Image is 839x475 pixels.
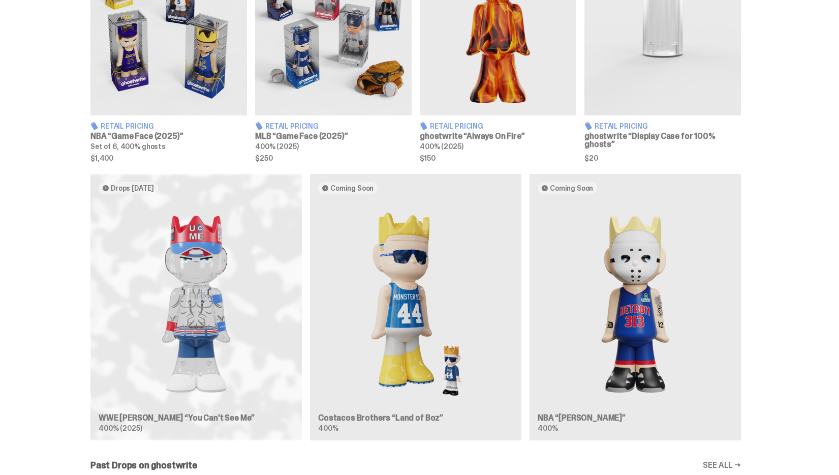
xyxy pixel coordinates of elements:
[420,132,576,140] h3: ghostwrite “Always On Fire”
[101,123,154,130] span: Retail Pricing
[430,123,483,130] span: Retail Pricing
[90,174,302,440] a: Drops [DATE] You Can't See Me
[538,424,557,433] span: 400%
[318,414,513,422] h3: Costacos Brothers “Land of Boz”
[255,142,298,151] span: 400% (2025)
[90,461,197,470] h2: Past Drops on ghostwrite
[330,184,374,192] span: Coming Soon
[538,414,733,422] h3: NBA “[PERSON_NAME]”
[584,132,741,149] h3: ghostwrite “Display Case for 100% ghosts”
[99,414,294,422] h3: WWE [PERSON_NAME] “You Can't See Me”
[99,424,142,433] span: 400% (2025)
[111,184,154,192] span: Drops [DATE]
[90,132,247,140] h3: NBA “Game Face (2025)”
[255,132,412,140] h3: MLB “Game Face (2025)”
[595,123,648,130] span: Retail Pricing
[420,155,576,162] span: $150
[318,202,513,406] img: Land of Boz
[90,155,247,162] span: $1,400
[90,142,166,151] span: Set of 6, 400% ghosts
[550,184,593,192] span: Coming Soon
[318,424,338,433] span: 400%
[99,202,294,406] img: You Can't See Me
[420,142,463,151] span: 400% (2025)
[584,155,741,162] span: $20
[255,155,412,162] span: $250
[265,123,319,130] span: Retail Pricing
[703,461,741,469] a: SEE ALL →
[538,202,733,406] img: Eminem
